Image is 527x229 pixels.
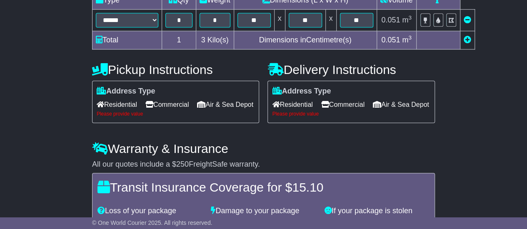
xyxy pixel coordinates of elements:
[92,142,435,155] h4: Warranty & Insurance
[272,98,312,111] span: Residential
[97,87,155,96] label: Address Type
[92,31,162,49] td: Total
[97,111,255,117] div: Please provide value
[207,207,320,216] div: Damage to your package
[196,31,234,49] td: Kilo(s)
[92,63,260,76] h4: Pickup Instructions
[92,219,212,226] span: © One World Courier 2025. All rights reserved.
[201,36,205,44] span: 3
[292,180,323,194] span: 15.10
[176,160,189,168] span: 250
[234,31,377,49] td: Dimensions in Centimetre(s)
[267,63,435,76] h4: Delivery Instructions
[325,10,336,31] td: x
[408,34,412,41] sup: 3
[464,36,471,44] a: Add new item
[97,98,137,111] span: Residential
[381,16,400,24] span: 0.051
[320,207,434,216] div: If your package is stolen
[93,207,207,216] div: Loss of your package
[272,87,331,96] label: Address Type
[402,16,412,24] span: m
[381,36,400,44] span: 0.051
[402,36,412,44] span: m
[92,160,435,169] div: All our quotes include a $ FreightSafe warranty.
[274,10,285,31] td: x
[97,180,430,194] h4: Transit Insurance Coverage for $
[321,98,365,111] span: Commercial
[145,98,189,111] span: Commercial
[162,31,196,49] td: 1
[373,98,429,111] span: Air & Sea Depot
[272,111,430,117] div: Please provide value
[197,98,253,111] span: Air & Sea Depot
[408,15,412,21] sup: 3
[464,16,471,24] a: Remove this item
